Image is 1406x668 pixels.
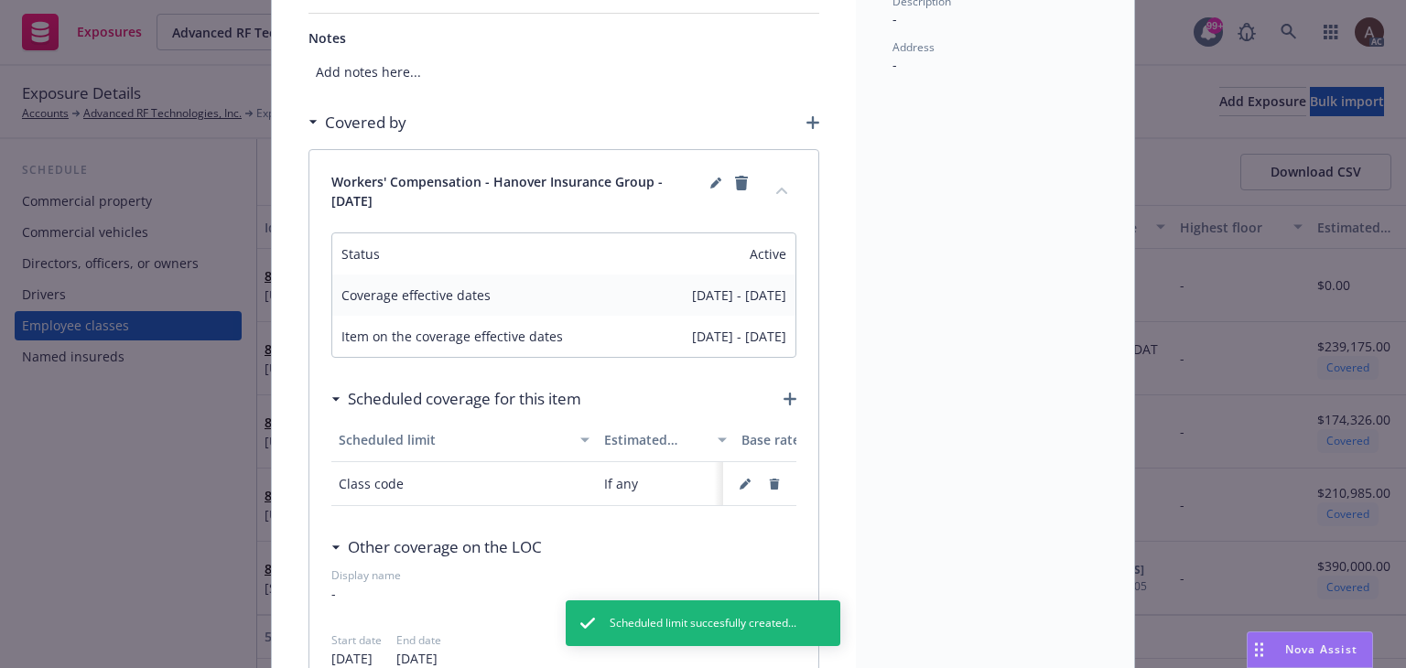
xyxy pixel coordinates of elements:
div: Base rate [741,430,844,449]
span: - [892,56,897,73]
span: [DATE] - [DATE] [692,327,786,346]
button: collapse content [767,176,796,205]
div: Scheduled coverage for this item [331,387,581,411]
span: Coverage effective dates [341,286,612,305]
a: editPencil [705,172,727,194]
span: [DATE] - [DATE] [692,286,786,305]
span: [DATE] [396,649,441,668]
span: Start date [331,632,382,649]
h3: Covered by [325,111,406,135]
div: Class code [339,474,404,493]
div: Other coverage on the LOC [331,535,542,559]
span: If any [604,474,638,493]
button: Base rate [734,418,871,462]
div: Estimated annual remuneration [604,430,707,449]
a: remove [730,172,752,194]
span: Scheduled limit succesfully created... [610,615,796,631]
div: Drag to move [1248,632,1271,667]
h3: Scheduled coverage for this item [348,387,581,411]
span: Add notes here... [308,55,819,89]
button: Scheduled limit [331,418,597,462]
span: Address [892,39,935,55]
span: Workers' Compensation - Hanover Insurance Group - [DATE] [331,172,705,210]
span: Status [341,244,612,264]
span: remove [730,172,752,210]
span: Display name [331,567,796,584]
span: Item on the coverage effective dates [341,327,612,346]
span: [DATE] [331,649,382,668]
span: editPencil [705,172,727,210]
div: Scheduled limit [339,430,569,449]
h3: Other coverage on the LOC [348,535,542,559]
span: - [331,584,796,603]
span: - [892,10,897,27]
span: Notes [308,29,346,47]
span: End date [396,632,441,649]
span: Active [750,244,786,264]
span: Nova Assist [1285,641,1357,657]
div: Workers' Compensation - Hanover Insurance Group - [DATE]editPencilremovecollapse content [309,150,818,232]
button: Estimated annual remuneration [597,418,734,462]
button: Nova Assist [1247,631,1373,668]
div: Covered by [308,111,406,135]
